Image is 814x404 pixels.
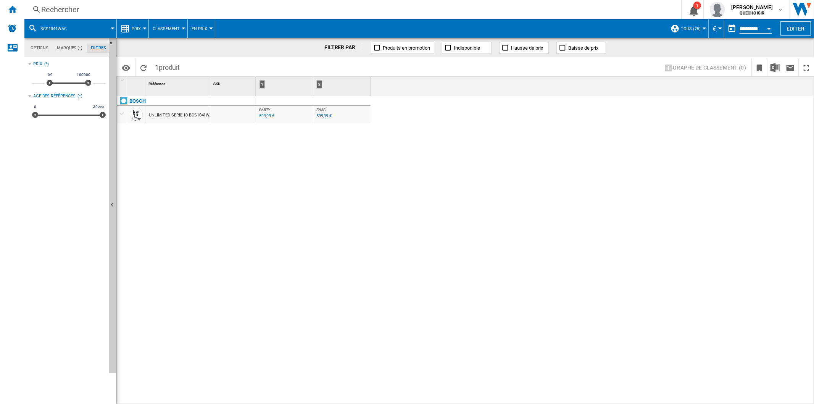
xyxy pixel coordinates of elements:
[40,26,67,31] span: BCS1041WAC
[511,45,543,51] span: Hausse de prix
[151,58,184,74] span: 1
[148,82,165,86] span: Référence
[568,45,598,51] span: Baisse de prix
[442,42,492,54] button: Indisponible
[87,44,110,53] md-tab-item: Filtres
[671,19,704,38] div: TOUS (25)
[192,26,207,31] span: En Prix
[316,108,326,112] span: FNAC
[8,24,17,33] img: alerts-logo.svg
[40,19,74,38] button: BCS1041WAC
[315,112,332,120] div: Mise à jour : jeudi 11 septembre 2025 12:40
[130,77,145,89] div: Sort None
[731,3,773,11] span: [PERSON_NAME]
[129,97,146,106] div: Cliquez pour filtrer sur cette marque
[33,61,42,67] div: Prix
[770,63,780,72] img: excel-24x24.png
[118,61,134,74] button: Options
[132,26,141,31] span: Prix
[258,108,311,125] div: DARTY 599,99 €
[740,11,764,16] b: QUECHOISIR
[710,2,725,17] img: profile.jpg
[752,58,767,76] button: Créer un favoris
[780,21,811,36] button: Editer
[147,77,210,89] div: Référence Sort None
[383,45,430,51] span: Produits en promotion
[159,63,180,71] span: produit
[724,21,740,36] button: md-calendar
[149,107,226,124] div: UNLIMITED SERIE 10 BCS1041WAC NOIR
[33,104,37,110] span: 0
[109,38,118,52] button: Masquer
[41,4,661,15] div: Rechercher
[53,44,87,53] md-tab-item: Marques (*)
[212,77,256,89] div: Sort None
[132,19,145,38] button: Prix
[26,44,53,53] md-tab-item: Options
[499,42,549,54] button: Hausse de prix
[709,19,724,38] md-menu: Currency
[192,19,211,38] button: En Prix
[153,26,180,31] span: Classement
[762,21,776,34] button: Open calendar
[258,77,313,96] div: 1
[712,19,720,38] button: €
[121,19,145,38] div: Prix
[681,26,701,31] span: TOUS (25)
[454,45,480,51] span: Indisponible
[315,77,371,96] div: 2
[316,113,332,118] div: 599,99 €
[259,113,274,118] div: 599,99 €
[153,19,184,38] button: Classement
[556,42,606,54] button: Baisse de prix
[783,58,798,76] button: Envoyer ce rapport par email
[659,58,752,77] div: Sélectionnez 1 à 3 sites en cliquant sur les cellules afin d'afficher un graphe de classement
[799,58,814,76] button: Plein écran
[371,42,434,54] button: Produits en promotion
[136,58,151,76] button: Recharger
[324,44,363,52] div: FILTRER PAR
[76,72,91,78] span: 10000€
[28,19,113,38] div: BCS1041WAC
[33,93,76,99] div: Age des références
[315,108,369,125] div: FNAC 599,99 €
[212,77,256,89] div: SKU Sort None
[259,108,271,112] span: DARTY
[92,104,105,110] span: 30 ans
[681,19,704,38] button: TOUS (25)
[147,77,210,89] div: Sort None
[662,61,748,74] button: Graphe de classement (0)
[767,58,783,76] button: Télécharger au format Excel
[317,80,322,89] div: 2
[109,38,116,373] button: Masquer
[213,82,221,86] span: SKU
[260,80,265,89] div: 1
[693,2,701,9] div: 1
[712,25,716,33] span: €
[47,72,53,78] span: 0€
[258,112,274,120] div: Mise à jour : jeudi 11 septembre 2025 12:55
